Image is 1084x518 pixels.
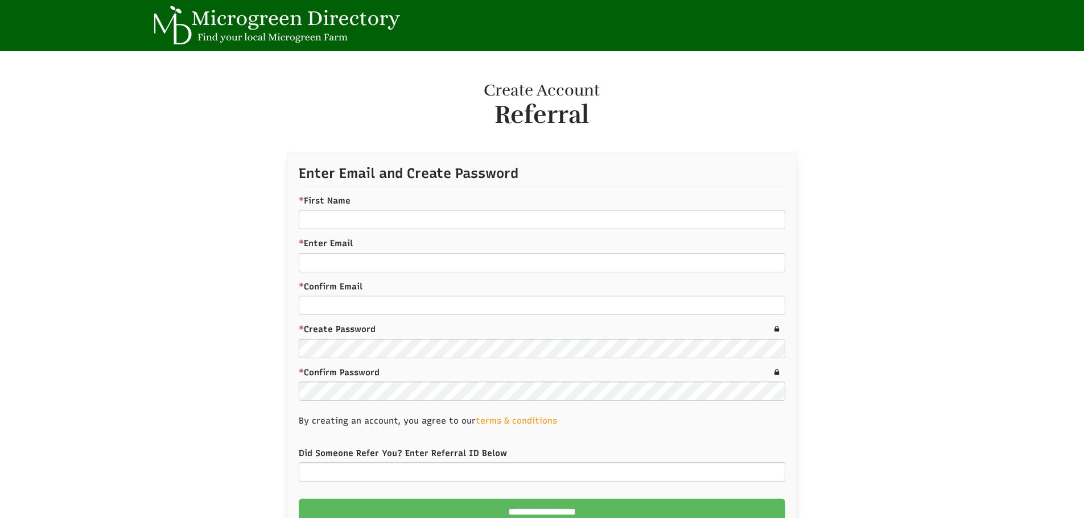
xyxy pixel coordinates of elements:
label: Confirm Email [299,281,785,293]
label: Enter Email [299,238,785,250]
a: terms & conditions [476,416,557,426]
p: By creating an account, you agree to our [299,409,785,433]
img: Microgreen Directory [147,6,403,45]
p: Enter Email and Create Password [299,164,785,187]
span: Referral [298,101,786,129]
label: Confirm Password [299,367,785,379]
label: First Name [299,195,785,207]
small: Create Account [484,80,600,100]
label: Did Someone Refer You? Enter Referral ID Below [299,447,785,459]
label: Create Password [299,324,785,335]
